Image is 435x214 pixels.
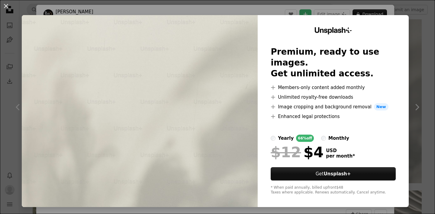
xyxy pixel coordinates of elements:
[271,185,396,195] div: * When paid annually, billed upfront $48 Taxes where applicable. Renews automatically. Cancel any...
[271,144,301,160] span: $12
[296,135,314,142] div: 66% off
[278,135,294,142] div: yearly
[271,113,396,120] li: Enhanced legal protections
[271,167,396,180] a: GetUnsplash+
[271,84,396,91] li: Members-only content added monthly
[326,148,355,153] span: USD
[271,136,275,141] input: yearly66%off
[271,94,396,101] li: Unlimited royalty-free downloads
[324,171,351,177] strong: Unsplash+
[328,135,349,142] div: monthly
[326,153,355,159] span: per month *
[374,103,388,110] span: New
[271,46,396,79] h2: Premium, ready to use images. Get unlimited access.
[321,136,326,141] input: monthly
[271,103,396,110] li: Image cropping and background removal
[271,144,324,160] div: $4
